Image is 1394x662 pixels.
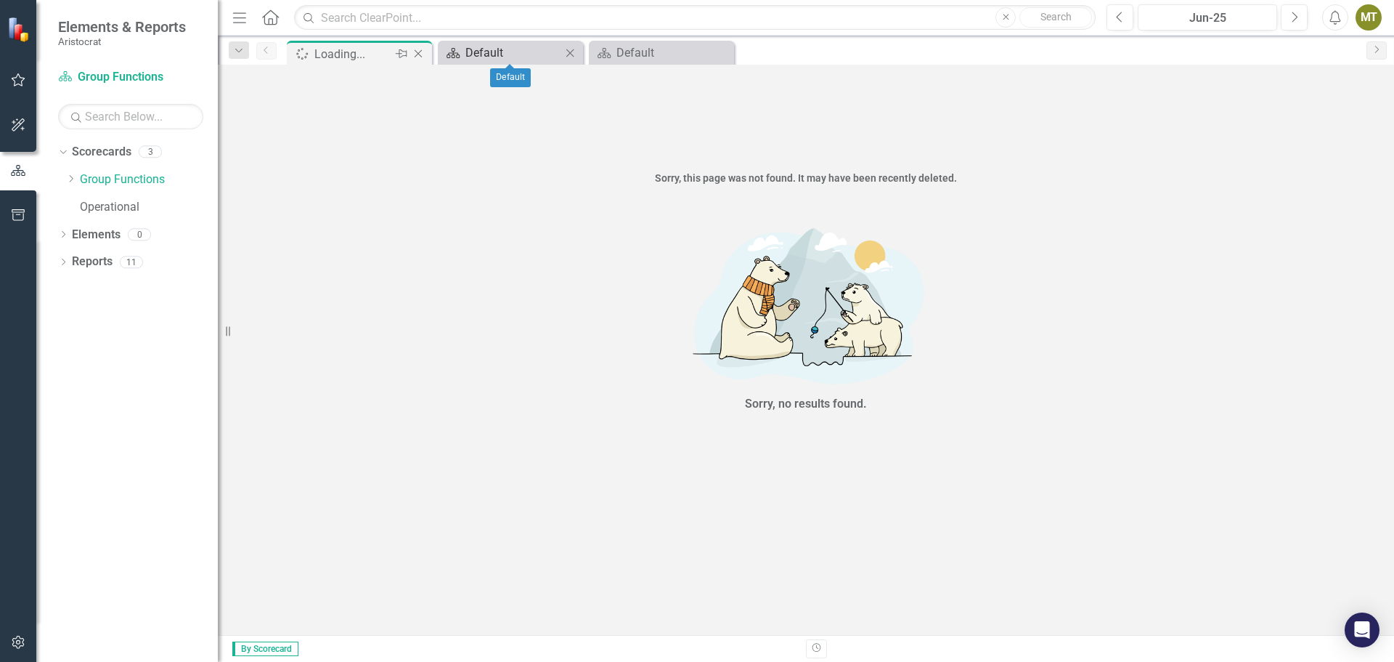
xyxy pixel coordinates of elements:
[465,44,561,62] div: Default
[1143,9,1272,27] div: Jun-25
[128,228,151,241] div: 0
[745,396,867,413] div: Sorry, no results found.
[441,44,561,62] a: Default
[72,227,121,243] a: Elements
[1138,4,1277,31] button: Jun-25
[490,68,531,87] div: Default
[1345,613,1379,647] div: Open Intercom Messenger
[294,5,1096,31] input: Search ClearPoint...
[1356,4,1382,31] button: MT
[1040,11,1072,23] span: Search
[58,18,186,36] span: Elements & Reports
[120,256,143,268] div: 11
[72,144,131,161] a: Scorecards
[1019,7,1092,28] button: Search
[218,171,1394,185] div: Sorry, this page was not found. It may have been recently deleted.
[139,146,162,158] div: 3
[58,69,203,86] a: Group Functions
[58,36,186,47] small: Aristocrat
[314,45,392,63] div: Loading...
[80,199,218,216] a: Operational
[58,104,203,129] input: Search Below...
[592,44,730,62] a: Default
[232,642,298,656] span: By Scorecard
[7,16,33,42] img: ClearPoint Strategy
[80,171,218,188] a: Group Functions
[72,254,113,270] a: Reports
[616,44,730,62] div: Default
[588,216,1024,392] img: No results found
